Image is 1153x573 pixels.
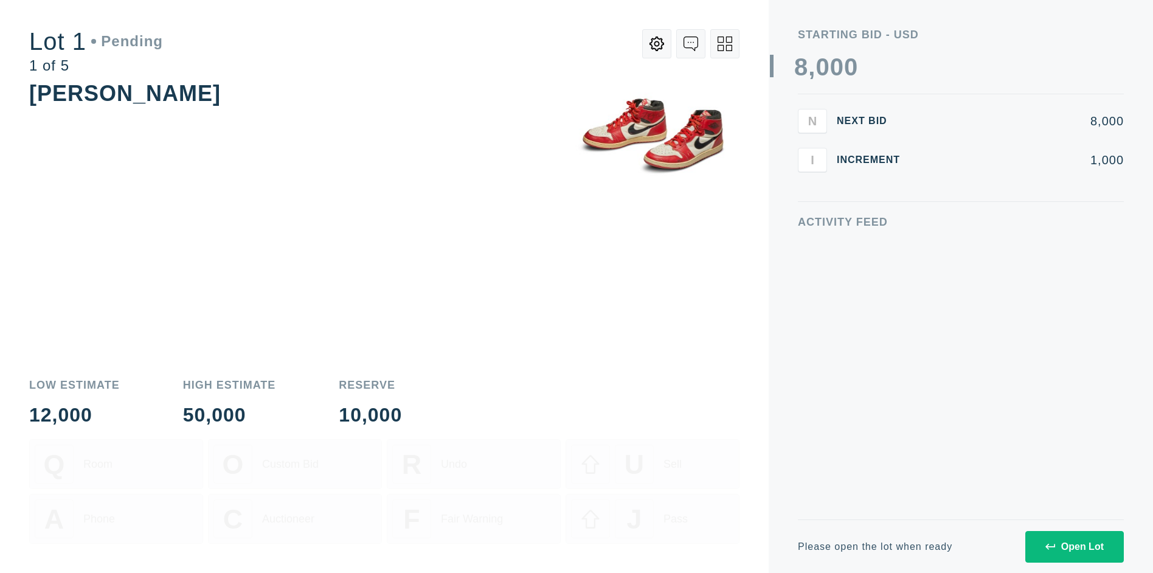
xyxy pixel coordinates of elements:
[837,116,910,126] div: Next Bid
[91,34,163,49] div: Pending
[808,55,815,298] div: ,
[183,380,276,391] div: High Estimate
[844,55,858,79] div: 0
[183,405,276,425] div: 50,000
[798,109,827,133] button: N
[29,29,163,54] div: Lot 1
[830,55,844,79] div: 0
[29,405,120,425] div: 12,000
[798,542,952,552] div: Please open the lot when ready
[29,58,163,73] div: 1 of 5
[339,405,402,425] div: 10,000
[29,380,120,391] div: Low Estimate
[919,115,1124,127] div: 8,000
[1045,541,1104,552] div: Open Lot
[339,380,402,391] div: Reserve
[837,155,910,165] div: Increment
[794,55,808,79] div: 8
[919,154,1124,166] div: 1,000
[798,29,1124,40] div: Starting Bid - USD
[815,55,829,79] div: 0
[808,114,817,128] span: N
[1025,531,1124,563] button: Open Lot
[811,153,814,167] span: I
[798,217,1124,227] div: Activity Feed
[798,148,827,172] button: I
[29,81,221,106] div: [PERSON_NAME]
